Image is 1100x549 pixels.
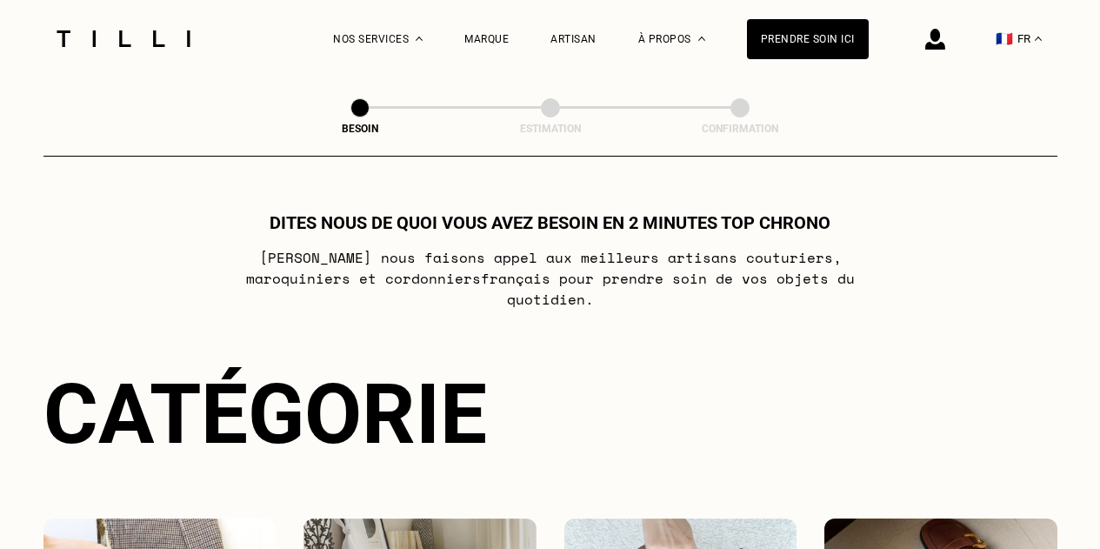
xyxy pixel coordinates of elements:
div: Confirmation [653,123,827,135]
h1: Dites nous de quoi vous avez besoin en 2 minutes top chrono [270,212,830,233]
span: 🇫🇷 [996,30,1013,47]
div: Catégorie [43,365,1057,463]
a: Artisan [550,33,597,45]
img: Menu déroulant à propos [698,37,705,41]
img: icône connexion [925,29,945,50]
p: [PERSON_NAME] nous faisons appel aux meilleurs artisans couturiers , maroquiniers et cordonniers ... [205,247,895,310]
div: Estimation [463,123,637,135]
a: Marque [464,33,509,45]
img: Menu déroulant [416,37,423,41]
a: Prendre soin ici [747,19,869,59]
img: Logo du service de couturière Tilli [50,30,197,47]
div: Besoin [273,123,447,135]
img: menu déroulant [1035,37,1042,41]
